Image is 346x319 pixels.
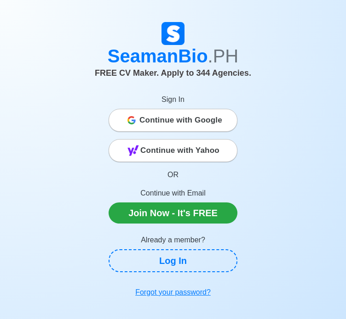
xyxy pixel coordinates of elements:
[109,139,237,162] button: Continue with Yahoo
[56,45,290,67] h1: SeamanBio
[109,109,237,132] button: Continue with Google
[109,202,237,224] a: Join Now - It's FREE
[135,288,211,296] u: Forgot your password?
[109,283,237,302] a: Forgot your password?
[109,249,237,272] a: Log In
[95,68,251,78] span: FREE CV Maker. Apply to 344 Agencies.
[140,141,219,160] span: Continue with Yahoo
[208,46,239,66] span: .PH
[139,111,222,129] span: Continue with Google
[109,188,237,199] p: Continue with Email
[109,94,237,105] p: Sign In
[161,22,185,45] img: Logo
[109,169,237,180] p: OR
[109,235,237,246] p: Already a member?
